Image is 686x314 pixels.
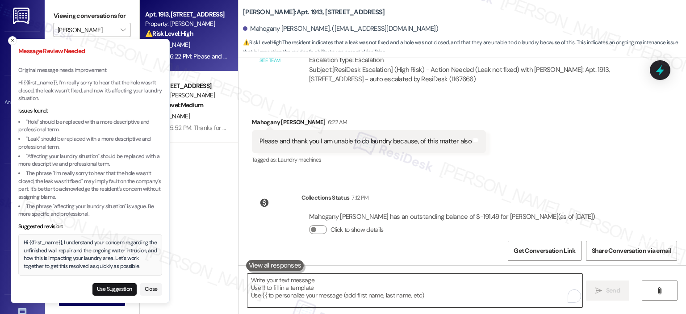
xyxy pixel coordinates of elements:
li: The phrase "affecting your laundry situation" is vague. Be more specific and professional. [18,203,162,218]
li: "Affecting your laundry situation" should be replaced with a more descriptive and professional term. [18,153,162,168]
button: Use Suggestion [92,283,137,296]
h3: Message Review Needed [18,46,162,56]
div: Hi {{first_name}}, I understand your concern regarding the unfinished wall repair and the ongoing... [24,239,157,270]
button: Close [140,283,162,296]
p: Hi {{first_name}}, I’m really sorry to hear that the hole wasn’t closed, the leak wasn’t fixed, a... [18,79,162,103]
div: Issues found: [18,107,162,115]
div: Suggested revision: [18,223,162,231]
li: "Leak" should be replaced with a more descriptive and professional term. [18,135,162,151]
li: "Hole" should be replaced with a more descriptive and professional term. [18,118,162,134]
p: Original message needs improvement: [18,67,162,75]
li: The phrase "I’m really sorry to hear that the hole wasn’t closed, the leak wasn’t fixed" may impl... [18,170,162,201]
button: Close toast [8,36,17,45]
